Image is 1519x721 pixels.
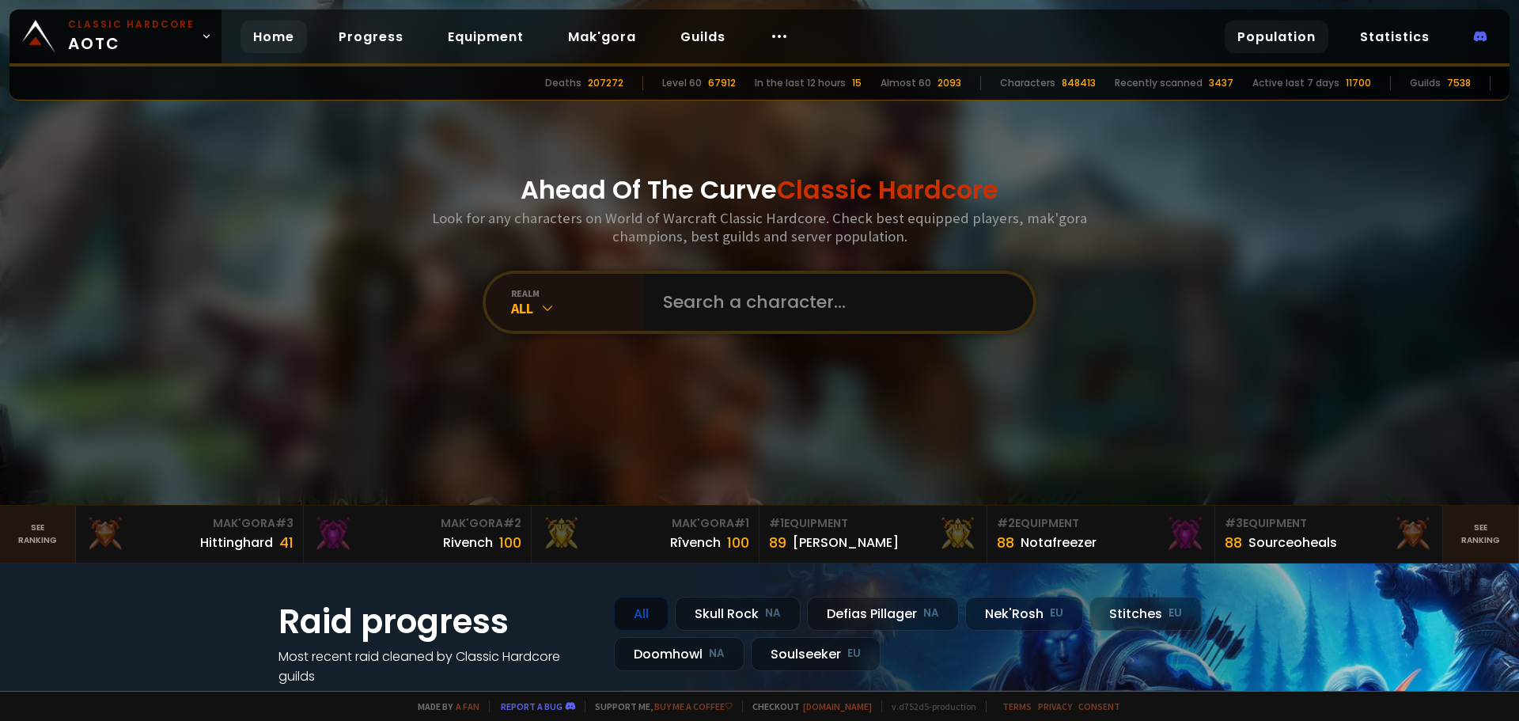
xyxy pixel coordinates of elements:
[668,21,738,53] a: Guilds
[965,597,1083,631] div: Nek'Rosh
[769,515,784,531] span: # 1
[1169,605,1182,621] small: EU
[614,597,669,631] div: All
[85,515,294,532] div: Mak'Gora
[777,172,998,207] span: Classic Hardcore
[499,532,521,553] div: 100
[1248,533,1337,552] div: Sourceoheals
[803,700,872,712] a: [DOMAIN_NAME]
[1443,506,1519,563] a: Seeranking
[734,515,749,531] span: # 1
[313,515,521,532] div: Mak'Gora
[1115,76,1203,90] div: Recently scanned
[68,17,195,32] small: Classic Hardcore
[443,533,493,552] div: Rivench
[585,700,733,712] span: Support me,
[545,76,581,90] div: Deaths
[435,21,536,53] a: Equipment
[1225,21,1328,53] a: Population
[708,76,736,90] div: 67912
[1089,597,1202,631] div: Stitches
[9,9,222,63] a: Classic HardcoreAOTC
[1346,76,1371,90] div: 11700
[503,515,521,531] span: # 2
[501,700,563,712] a: Report a bug
[275,515,294,531] span: # 3
[511,299,644,317] div: All
[727,532,749,553] div: 100
[278,647,595,686] h4: Most recent raid cleaned by Classic Hardcore guilds
[541,515,749,532] div: Mak'Gora
[997,515,1015,531] span: # 2
[1447,76,1471,90] div: 7538
[987,506,1215,563] a: #2Equipment88Notafreezer
[675,597,801,631] div: Skull Rock
[614,637,744,671] div: Doomhowl
[1021,533,1097,552] div: Notafreezer
[769,532,786,553] div: 89
[408,700,479,712] span: Made by
[923,605,939,621] small: NA
[1347,21,1442,53] a: Statistics
[1225,515,1433,532] div: Equipment
[742,700,872,712] span: Checkout
[670,533,721,552] div: Rîvench
[709,646,725,662] small: NA
[304,506,532,563] a: Mak'Gora#2Rivench100
[1225,515,1243,531] span: # 3
[807,597,959,631] div: Defias Pillager
[1215,506,1443,563] a: #3Equipment88Sourceoheals
[241,21,307,53] a: Home
[326,21,416,53] a: Progress
[997,532,1014,553] div: 88
[755,76,846,90] div: In the last 12 hours
[1002,700,1032,712] a: Terms
[1410,76,1441,90] div: Guilds
[751,637,881,671] div: Soulseeker
[769,515,977,532] div: Equipment
[1062,76,1096,90] div: 848413
[847,646,861,662] small: EU
[1050,605,1063,621] small: EU
[662,76,702,90] div: Level 60
[426,209,1093,245] h3: Look for any characters on World of Warcraft Classic Hardcore. Check best equipped players, mak'g...
[1252,76,1339,90] div: Active last 7 days
[555,21,649,53] a: Mak'gora
[654,700,733,712] a: Buy me a coffee
[881,76,931,90] div: Almost 60
[511,287,644,299] div: realm
[1038,700,1072,712] a: Privacy
[997,515,1205,532] div: Equipment
[881,700,976,712] span: v. d752d5 - production
[765,605,781,621] small: NA
[200,533,273,552] div: Hittinghard
[938,76,961,90] div: 2093
[588,76,623,90] div: 207272
[653,274,1014,331] input: Search a character...
[278,687,381,705] a: See all progress
[1225,532,1242,553] div: 88
[278,597,595,647] h1: Raid progress
[1209,76,1233,90] div: 3437
[76,506,304,563] a: Mak'Gora#3Hittinghard41
[456,700,479,712] a: a fan
[852,76,862,90] div: 15
[759,506,987,563] a: #1Equipment89[PERSON_NAME]
[521,171,998,209] h1: Ahead Of The Curve
[279,532,294,553] div: 41
[1000,76,1055,90] div: Characters
[68,17,195,55] span: AOTC
[532,506,759,563] a: Mak'Gora#1Rîvench100
[793,533,899,552] div: [PERSON_NAME]
[1078,700,1120,712] a: Consent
